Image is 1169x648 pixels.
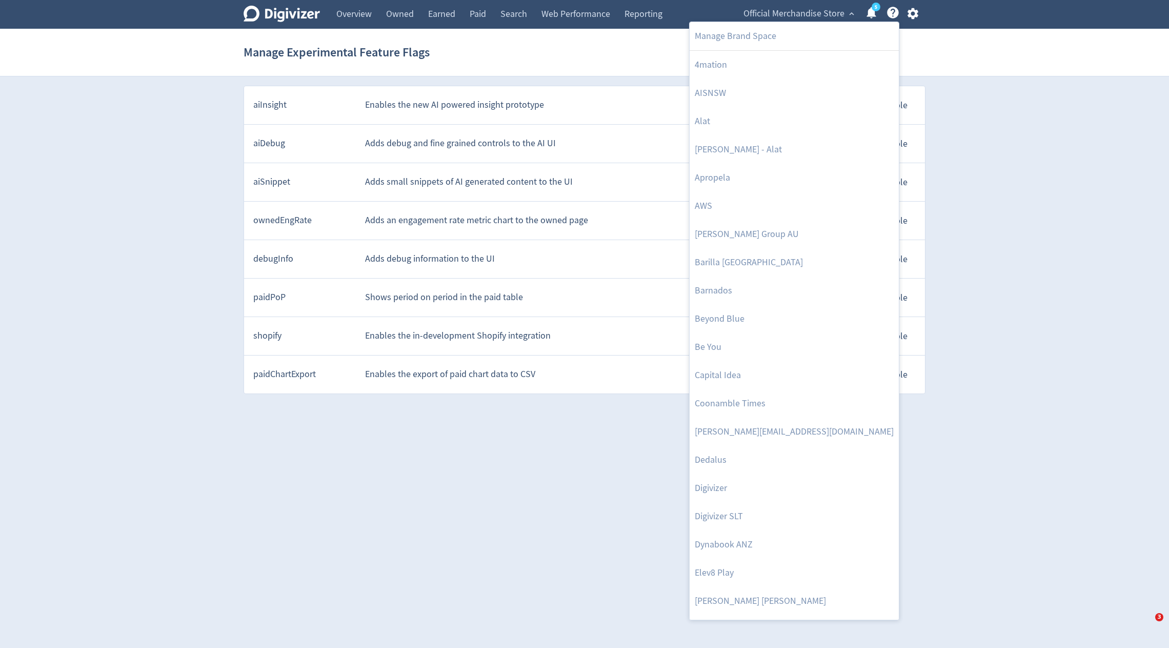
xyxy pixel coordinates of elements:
a: Alat [690,107,899,135]
a: Dedalus [690,446,899,474]
iframe: Intercom live chat [1134,613,1159,638]
a: Be You [690,333,899,361]
a: Financy [690,615,899,643]
a: Beyond Blue [690,305,899,333]
a: AISNSW [690,79,899,107]
a: Apropela [690,164,899,192]
a: Coonamble Times [690,389,899,418]
a: Elev8 Play [690,559,899,587]
a: [PERSON_NAME] - Alat [690,135,899,164]
a: [PERSON_NAME] [PERSON_NAME] [690,587,899,615]
a: AWS [690,192,899,220]
a: [PERSON_NAME] Group AU [690,220,899,248]
a: Digivizer [690,474,899,502]
a: Digivizer SLT [690,502,899,531]
a: Capital Idea [690,361,899,389]
a: Barilla [GEOGRAPHIC_DATA] [690,248,899,277]
span: 3 [1155,613,1163,621]
a: Barnados [690,277,899,305]
a: [PERSON_NAME][EMAIL_ADDRESS][DOMAIN_NAME] [690,418,899,446]
a: Manage Brand Space [690,22,899,50]
a: Dynabook ANZ [690,531,899,559]
a: 4mation [690,51,899,79]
